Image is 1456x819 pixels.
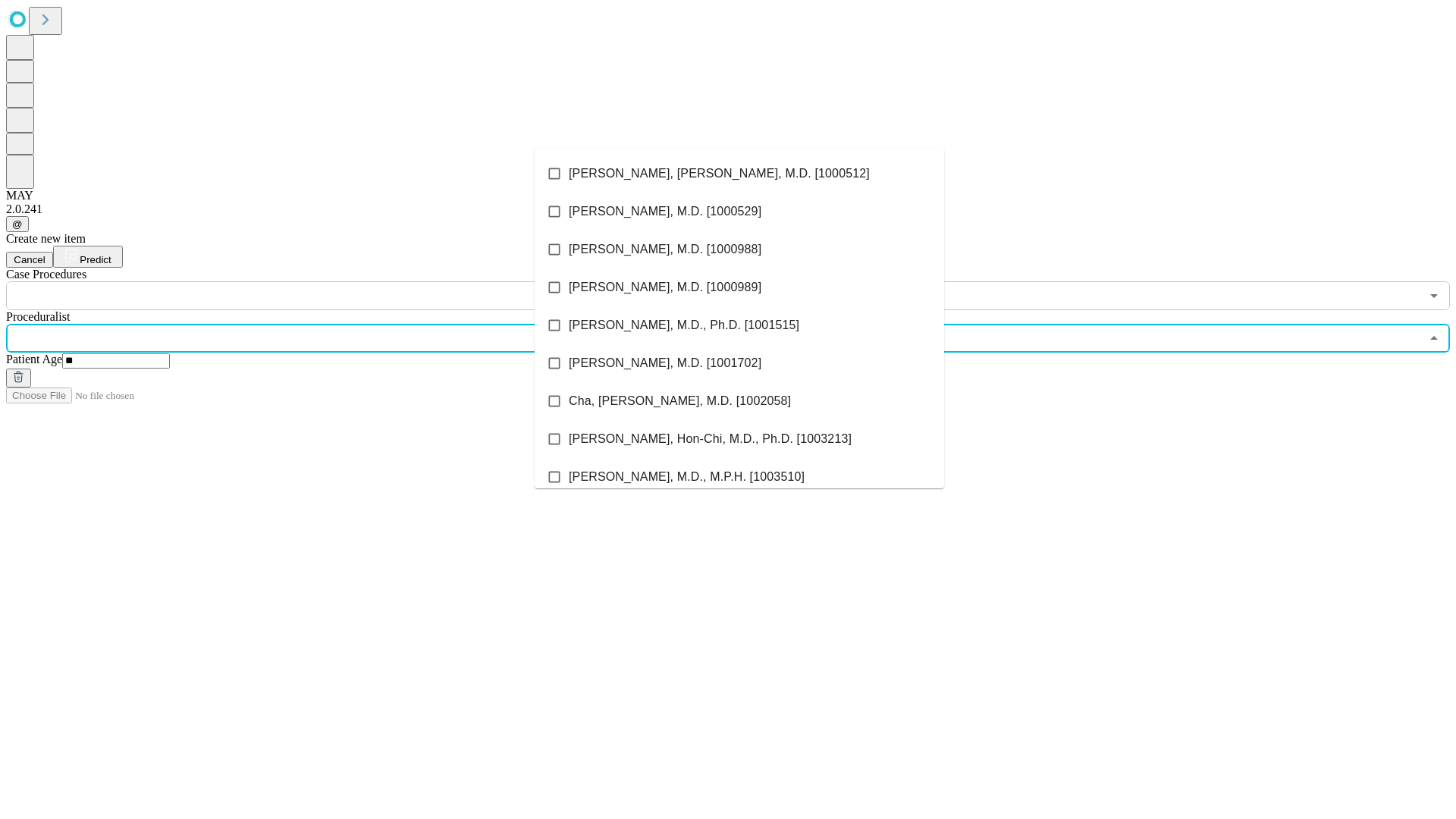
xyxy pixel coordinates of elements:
[6,232,86,245] span: Create new item
[6,252,53,268] button: Cancel
[6,353,62,366] span: Patient Age
[1423,328,1445,349] button: Close
[569,202,761,221] span: [PERSON_NAME], M.D. [1000529]
[569,165,870,183] span: [PERSON_NAME], [PERSON_NAME], M.D. [1000512]
[6,268,86,281] span: Scheduled Procedure
[569,354,761,372] span: [PERSON_NAME], M.D. [1001702]
[6,202,1450,216] div: 2.0.241
[6,310,70,323] span: Proceduralist
[6,189,1450,202] div: MAY
[569,430,852,448] span: [PERSON_NAME], Hon-Chi, M.D., Ph.D. [1003213]
[6,216,29,232] button: @
[569,468,805,486] span: [PERSON_NAME], M.D., M.P.H. [1003510]
[53,246,123,268] button: Predict
[569,278,761,297] span: [PERSON_NAME], M.D. [1000989]
[569,392,791,410] span: Cha, [PERSON_NAME], M.D. [1002058]
[12,218,23,230] span: @
[1423,285,1445,306] button: Open
[14,254,45,265] span: Cancel
[569,240,761,259] span: [PERSON_NAME], M.D. [1000988]
[80,254,111,265] span: Predict
[569,316,799,334] span: [PERSON_NAME], M.D., Ph.D. [1001515]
